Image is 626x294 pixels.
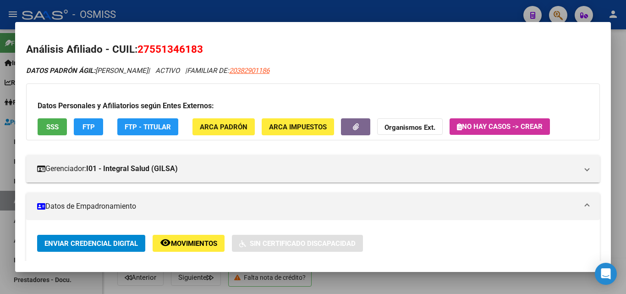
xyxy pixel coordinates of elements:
button: Organismos Ext. [377,118,443,135]
strong: I01 - Integral Salud (GILSA) [86,163,178,174]
strong: DATOS PADRÓN ÁGIL: [26,67,95,75]
i: | ACTIVO | [26,67,269,75]
mat-expansion-panel-header: Datos de Empadronamiento [26,193,600,220]
button: ARCA Impuestos [262,118,334,135]
mat-panel-title: Datos de Empadronamiento [37,201,578,212]
span: Sin Certificado Discapacidad [250,239,356,248]
mat-panel-title: Gerenciador: [37,163,578,174]
button: ARCA Padrón [192,118,255,135]
span: 27551346183 [137,43,203,55]
span: SSS [46,123,59,131]
span: [PERSON_NAME] [26,67,148,75]
button: Sin Certificado Discapacidad [232,235,363,252]
span: ARCA Padrón [200,123,247,131]
button: FTP [74,118,103,135]
span: Enviar Credencial Digital [44,239,138,248]
span: FTP [82,123,95,131]
span: ARCA Impuestos [269,123,327,131]
button: No hay casos -> Crear [450,118,550,135]
h3: Datos Personales y Afiliatorios según Entes Externos: [38,100,588,111]
div: Open Intercom Messenger [595,263,617,285]
span: 20382901186 [229,67,269,75]
span: FTP - Titular [125,123,171,131]
h2: Análisis Afiliado - CUIL: [26,42,600,57]
button: Movimientos [153,235,225,252]
span: Movimientos [171,239,217,248]
button: SSS [38,118,67,135]
button: FTP - Titular [117,118,178,135]
mat-expansion-panel-header: Gerenciador:I01 - Integral Salud (GILSA) [26,155,600,183]
strong: Organismos Ext. [384,123,435,132]
span: FAMILIAR DE: [187,67,269,75]
span: No hay casos -> Crear [457,122,543,131]
button: Enviar Credencial Digital [37,235,145,252]
mat-icon: remove_red_eye [160,237,171,248]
